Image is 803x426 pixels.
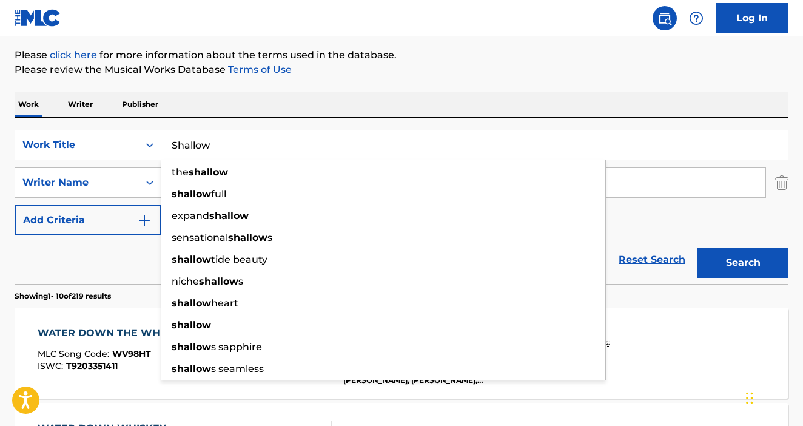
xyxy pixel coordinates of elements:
span: niche [172,276,199,287]
span: T9203351411 [66,360,118,371]
a: click here [50,49,97,61]
img: help [689,11,704,25]
span: s [238,276,243,287]
p: Writer [64,92,96,117]
a: Reset Search [613,246,691,273]
div: Writer Name [22,175,132,190]
img: Delete Criterion [775,167,788,198]
p: Work [15,92,42,117]
img: search [657,11,672,25]
img: MLC Logo [15,9,61,27]
strong: shallow [172,363,211,374]
strong: shallow [172,341,211,353]
button: Search [697,248,788,278]
span: the [172,166,189,178]
button: Add Criteria [15,205,161,235]
div: WATER DOWN THE WHISKEY [38,326,196,340]
strong: shallow [228,232,267,243]
span: heart [211,297,238,309]
form: Search Form [15,130,788,284]
a: Log In [716,3,788,33]
p: Please for more information about the terms used in the database. [15,48,788,63]
span: s seamless [211,363,264,374]
span: full [211,188,226,200]
span: tide beauty [211,254,267,265]
span: WV98HT [112,348,151,359]
p: Please review the Musical Works Database [15,63,788,77]
span: s sapphire [211,341,262,353]
strong: shallow [172,297,211,309]
a: WATER DOWN THE WHISKEYMLC Song Code:WV98HTISWC:T9203351411Writers (4)[PERSON_NAME], [PERSON_NAME]... [15,308,788,399]
iframe: Chat Widget [742,368,803,426]
strong: shallow [209,210,249,221]
img: 9d2ae6d4665cec9f34b9.svg [137,213,152,228]
span: sensational [172,232,228,243]
p: Showing 1 - 10 of 219 results [15,291,111,302]
strong: shallow [172,254,211,265]
strong: shallow [199,276,238,287]
div: Help [684,6,708,30]
strong: shallow [189,166,228,178]
span: MLC Song Code : [38,348,112,359]
strong: shallow [172,319,211,331]
a: Public Search [653,6,677,30]
div: Drag [746,380,753,416]
p: Publisher [118,92,162,117]
div: Work Title [22,138,132,152]
a: Terms of Use [226,64,292,75]
span: expand [172,210,209,221]
strong: shallow [172,188,211,200]
span: s [267,232,272,243]
span: ISWC : [38,360,66,371]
